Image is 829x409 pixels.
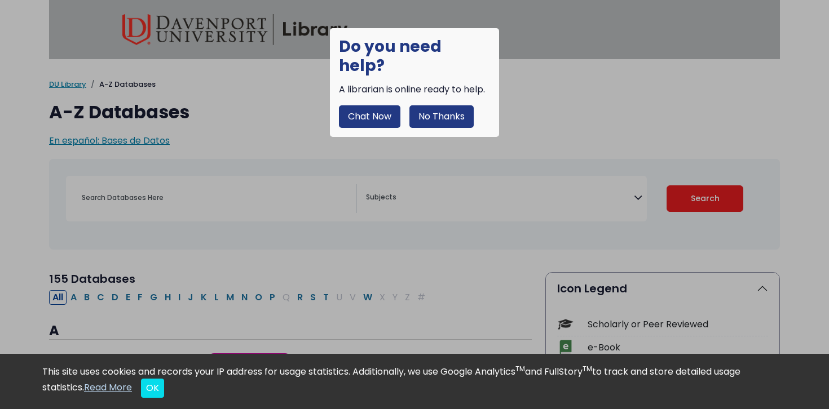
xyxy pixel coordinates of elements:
sup: TM [515,364,525,374]
button: Close [141,379,164,398]
button: Chat Now [339,105,400,128]
h1: Do you need help? [339,37,490,75]
div: This site uses cookies and records your IP address for usage statistics. Additionally, we use Goo... [42,365,787,398]
div: A librarian is online ready to help. [339,83,490,96]
button: No Thanks [409,105,474,128]
a: Read More [84,381,132,394]
sup: TM [583,364,592,374]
